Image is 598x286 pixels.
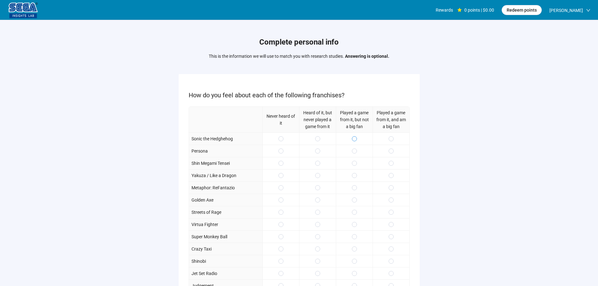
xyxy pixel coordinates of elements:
p: Yakuza / Like a Dragon [191,172,236,179]
p: Never heard of it [265,113,297,127]
p: Played a game from it, and am a big fan [375,109,407,130]
p: Shinobi [191,258,206,265]
h1: Complete personal info [209,36,389,48]
p: Streets of Rage [191,209,221,216]
p: Virtua Fighter [191,221,218,228]
button: Redeem points [502,5,542,15]
p: Played a game from it, but not a big fan [339,109,370,130]
p: Golden Axe [191,197,213,203]
p: Sonic the Hedghehog [191,135,233,142]
p: Shin Megami Tensei [191,160,230,167]
p: Super Monkey Ball [191,233,227,240]
span: Redeem points [507,7,537,13]
p: Persona [191,148,208,154]
strong: Answering is optional. [345,54,389,59]
span: star [457,8,462,12]
span: [PERSON_NAME] [549,0,583,20]
p: This is the information we will use to match you with research studies. [209,53,389,60]
p: How do you feel about each of the following franchises? [189,90,410,100]
span: down [586,8,590,13]
p: Heard of it, but never played a game from it [302,109,333,130]
p: Crazy Taxi [191,246,212,252]
p: Metaphor: ReFantazio [191,184,235,191]
p: Jet Set Radio [191,270,217,277]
